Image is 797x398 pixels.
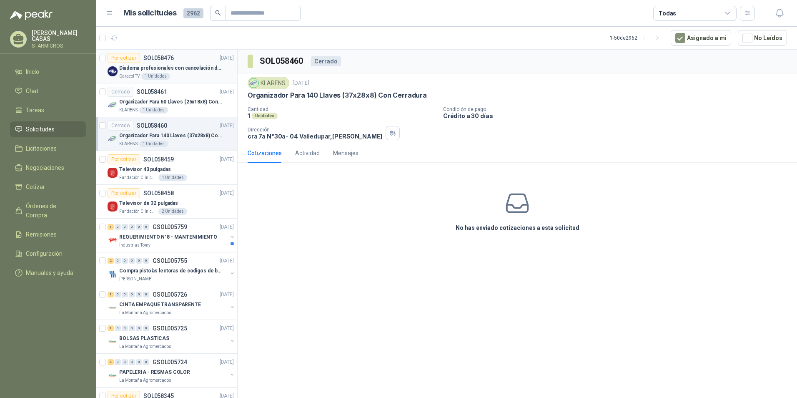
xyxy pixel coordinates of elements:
a: Por cotizarSOL058458[DATE] Company LogoTelevisor de 32 pulgadasFundación Clínica Shaio2 Unidades [96,185,237,219]
div: Cotizaciones [248,149,282,158]
div: 1 Unidades [141,73,170,80]
a: CerradoSOL058461[DATE] Company LogoOrganizador Para 60 Llaves (25x18x8) Con CerraduraKLARENS1 Uni... [96,83,237,117]
p: cra 7a N°30a- 04 Valledupar , [PERSON_NAME] [248,133,382,140]
span: Manuales y ayuda [26,268,73,277]
img: Company Logo [108,66,118,76]
span: Cotizar [26,182,45,191]
div: 0 [143,292,149,297]
div: 0 [143,325,149,331]
div: 2 [108,258,114,264]
p: Caracol TV [119,73,140,80]
p: [DATE] [220,257,234,265]
p: GSOL005759 [153,224,187,230]
div: 0 [136,224,142,230]
img: Company Logo [108,134,118,144]
div: 0 [115,292,121,297]
div: 4 [108,359,114,365]
div: 1 [108,325,114,331]
div: 0 [129,359,135,365]
span: Negociaciones [26,163,64,172]
div: Actividad [295,149,320,158]
div: Cerrado [108,87,133,97]
p: SOL058460 [137,123,167,128]
p: [DATE] [220,223,234,231]
p: La Montaña Agromercados [119,343,171,350]
div: 1 [108,224,114,230]
div: 0 [115,224,121,230]
div: 0 [143,258,149,264]
div: 0 [136,258,142,264]
p: SOL058459 [143,156,174,162]
img: Company Logo [108,202,118,212]
a: Configuración [10,246,86,262]
p: [DATE] [220,189,234,197]
div: 0 [143,359,149,365]
div: 0 [122,359,128,365]
h1: Mis solicitudes [123,7,177,19]
img: Company Logo [108,100,118,110]
div: 1 - 50 de 2962 [610,31,664,45]
img: Company Logo [108,370,118,380]
div: 1 Unidades [139,107,168,113]
p: GSOL005724 [153,359,187,365]
div: Unidades [252,113,278,119]
a: 1 0 0 0 0 0 GSOL005726[DATE] Company LogoCINTA EMPAQUE TRANSPARENTELa Montaña Agromercados [108,290,236,316]
p: 1 [248,112,250,119]
div: 0 [115,359,121,365]
div: 0 [129,292,135,297]
p: KLARENS [119,141,138,147]
div: 1 [108,292,114,297]
p: Compra pistolas lectoras de codigos de barras [119,267,223,275]
p: Industrias Tomy [119,242,150,249]
p: Condición de pago [443,106,794,112]
img: Company Logo [108,303,118,313]
p: KLARENS [119,107,138,113]
div: Cerrado [108,121,133,131]
div: 0 [129,258,135,264]
p: Organizador Para 140 Llaves (37x28x8) Con Cerradura [248,91,427,100]
p: La Montaña Agromercados [119,310,171,316]
p: [PERSON_NAME] CASAS [32,30,86,42]
img: Company Logo [108,168,118,178]
a: Licitaciones [10,141,86,156]
p: GSOL005726 [153,292,187,297]
a: Manuales y ayuda [10,265,86,281]
p: [DATE] [220,88,234,96]
p: BOLSAS PLASTICAS [119,335,169,343]
a: Tareas [10,102,86,118]
div: Todas [659,9,676,18]
p: Televisor 43 pulgadas [119,166,170,174]
div: 0 [136,325,142,331]
span: Chat [26,86,38,96]
img: Logo peakr [10,10,53,20]
span: 2962 [183,8,203,18]
a: Por cotizarSOL058476[DATE] Company LogoDiadema profesionales con cancelación de ruido en micrófon... [96,50,237,83]
button: Asignado a mi [671,30,731,46]
span: Inicio [26,67,39,76]
img: Company Logo [108,235,118,245]
p: SOL058476 [143,55,174,61]
h3: SOL058460 [260,55,304,68]
img: Company Logo [108,337,118,347]
a: Solicitudes [10,121,86,137]
p: REQUERIMIENTO N°8 - MANTENIMIENTO [119,233,217,241]
p: Fundación Clínica Shaio [119,208,157,215]
p: STARMICROS [32,43,86,48]
div: Por cotizar [108,53,140,63]
p: GSOL005755 [153,258,187,264]
div: 0 [122,224,128,230]
span: Órdenes de Compra [26,202,78,220]
p: [DATE] [220,156,234,164]
p: Dirección [248,127,382,133]
div: 0 [115,325,121,331]
a: 1 0 0 0 0 0 GSOL005759[DATE] Company LogoREQUERIMIENTO N°8 - MANTENIMIENTOIndustrias Tomy [108,222,236,249]
div: KLARENS [248,77,289,89]
div: 0 [136,359,142,365]
div: Mensajes [333,149,358,158]
span: Remisiones [26,230,57,239]
p: La Montaña Agromercados [119,377,171,384]
a: 1 0 0 0 0 0 GSOL005725[DATE] Company LogoBOLSAS PLASTICASLa Montaña Agromercados [108,323,236,350]
p: Organizador Para 60 Llaves (25x18x8) Con Cerradura [119,98,223,106]
a: CerradoSOL058460[DATE] Company LogoOrganizador Para 140 Llaves (37x28x8) Con CerraduraKLARENS1 Un... [96,117,237,151]
p: CINTA EMPAQUE TRANSPARENTE [119,301,201,309]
